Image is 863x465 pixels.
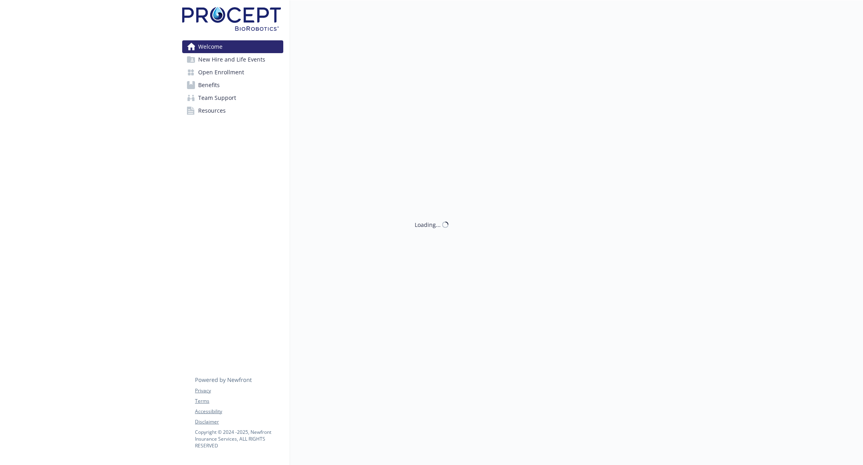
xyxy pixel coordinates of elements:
a: Welcome [182,40,283,53]
span: Open Enrollment [198,66,244,79]
span: Benefits [198,79,220,91]
a: Terms [195,397,283,405]
span: Welcome [198,40,223,53]
span: Resources [198,104,226,117]
a: Privacy [195,387,283,394]
a: Disclaimer [195,418,283,425]
a: Open Enrollment [182,66,283,79]
a: Accessibility [195,408,283,415]
span: New Hire and Life Events [198,53,265,66]
a: New Hire and Life Events [182,53,283,66]
a: Team Support [182,91,283,104]
a: Resources [182,104,283,117]
div: Loading... [415,221,441,229]
p: Copyright © 2024 - 2025 , Newfront Insurance Services, ALL RIGHTS RESERVED [195,429,283,449]
span: Team Support [198,91,236,104]
a: Benefits [182,79,283,91]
